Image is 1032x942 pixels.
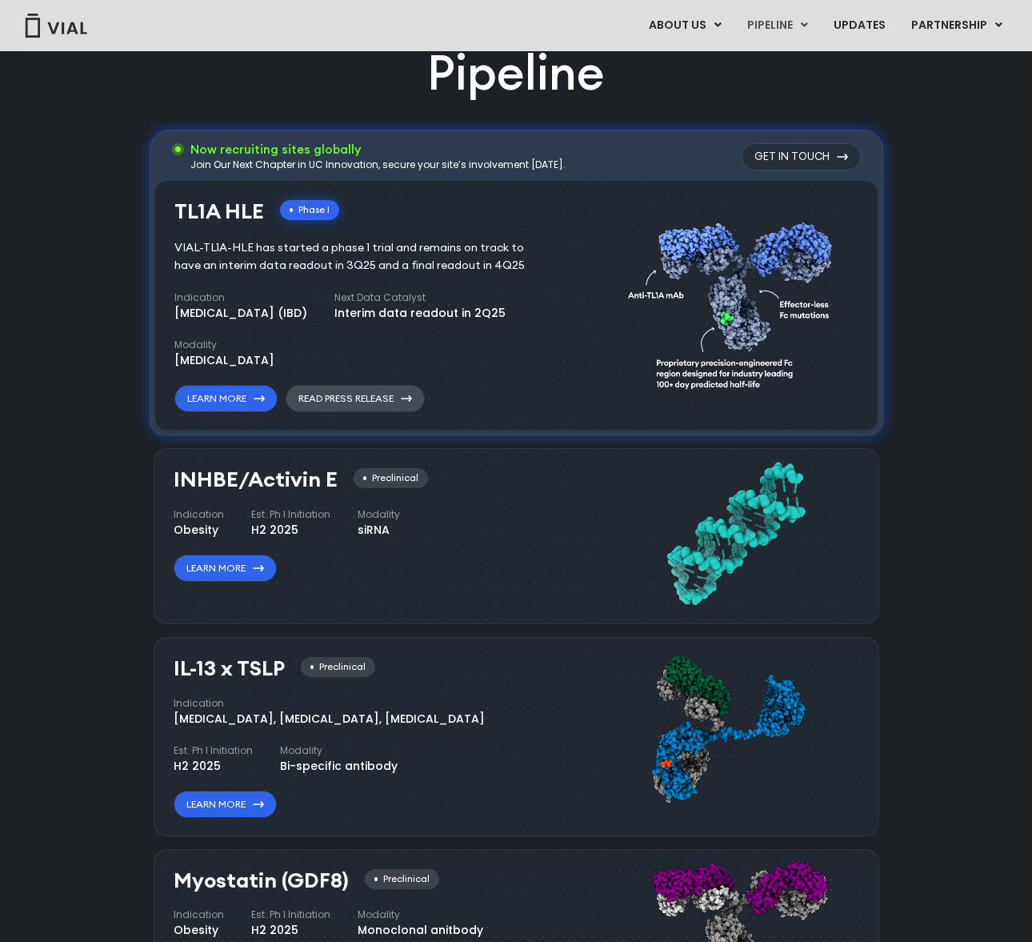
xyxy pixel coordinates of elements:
div: Interim data readout in 2Q25 [334,305,506,322]
h3: IL-13 x TSLP [174,657,285,680]
div: Phase I [280,200,339,220]
h4: Indication [174,507,224,522]
div: [MEDICAL_DATA] (IBD) [174,305,307,322]
a: Learn More [174,555,277,582]
div: H2 2025 [251,522,330,539]
h4: Indication [174,291,307,305]
a: UPDATES [821,12,898,39]
a: Get in touch [742,143,861,170]
div: Preclinical [354,468,428,488]
div: Monoclonal anitbody [358,922,483,939]
div: [MEDICAL_DATA], [MEDICAL_DATA], [MEDICAL_DATA] [174,711,485,728]
h4: Modality [358,908,483,922]
a: Learn More [174,791,277,818]
h4: Est. Ph I Initiation [174,744,253,758]
h2: Pipeline [427,40,605,106]
h4: Modality [358,507,400,522]
a: Read Press Release [286,385,425,412]
h3: TL1A HLE [174,200,264,223]
div: Preclinical [365,869,439,889]
a: Learn More [174,385,278,412]
h4: Indication [174,696,485,711]
div: Join Our Next Chapter in UC Innovation, secure your site’s involvement [DATE]. [190,158,566,172]
div: siRNA [358,522,400,539]
div: VIAL-TL1A-HLE has started a phase 1 trial and remains on track to have an interim data readout in... [174,239,548,275]
h4: Next Data Catalyst [334,291,506,305]
h4: Modality [280,744,398,758]
img: TL1A antibody diagram. [628,192,842,412]
img: Vial Logo [24,14,88,38]
a: ABOUT USMenu Toggle [636,12,734,39]
div: [MEDICAL_DATA] [174,352,274,369]
h4: Indication [174,908,224,922]
div: H2 2025 [174,758,253,775]
h3: Now recruiting sites globally [190,141,566,158]
a: PARTNERSHIPMenu Toggle [898,12,1015,39]
a: PIPELINEMenu Toggle [734,12,820,39]
h3: Myostatin (GDF8) [174,869,349,892]
h4: Modality [174,338,274,352]
div: H2 2025 [251,922,330,939]
h4: Est. Ph I Initiation [251,908,330,922]
h4: Est. Ph I Initiation [251,507,330,522]
div: Obesity [174,922,224,939]
div: Preclinical [301,657,375,677]
h3: INHBE/Activin E [174,468,338,491]
div: Obesity [174,522,224,539]
div: Bi-specific antibody [280,758,398,775]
